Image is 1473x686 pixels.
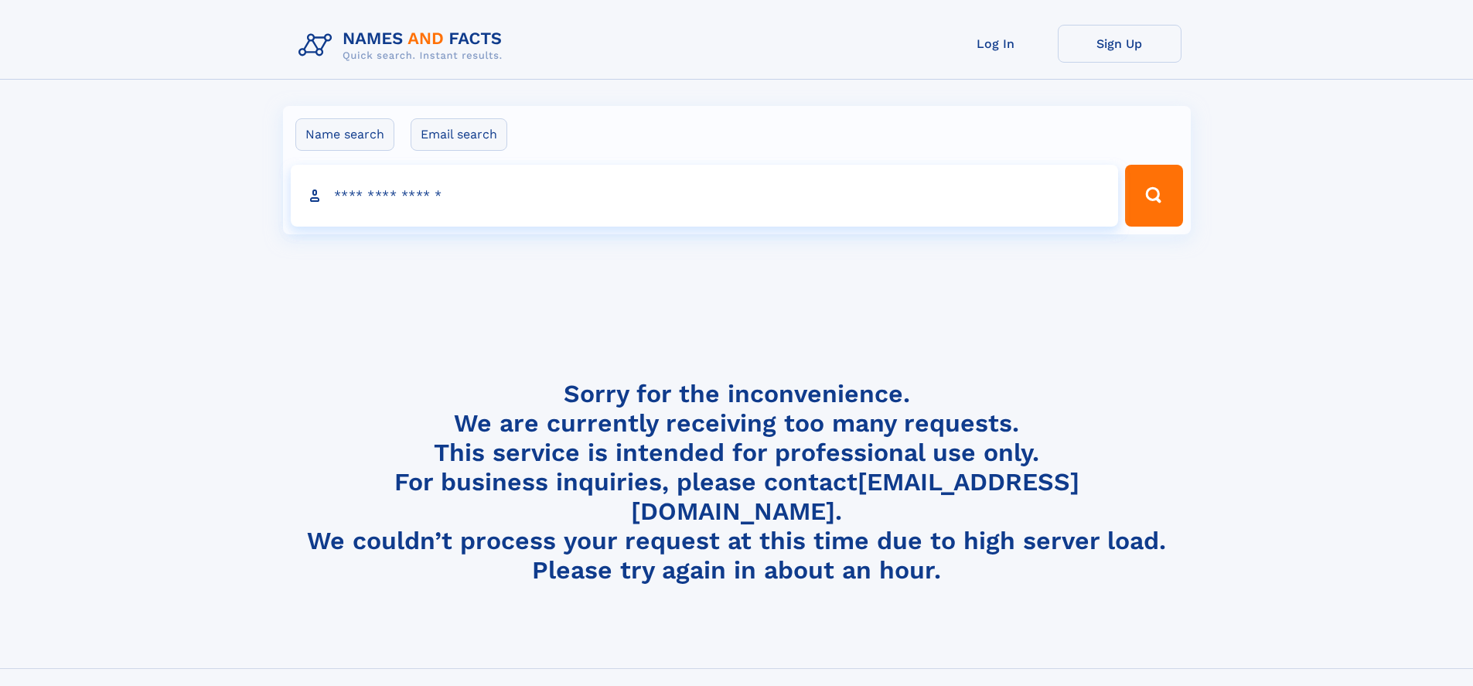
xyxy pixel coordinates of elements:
[292,25,515,67] img: Logo Names and Facts
[292,379,1181,585] h4: Sorry for the inconvenience. We are currently receiving too many requests. This service is intend...
[295,118,394,151] label: Name search
[631,467,1079,526] a: [EMAIL_ADDRESS][DOMAIN_NAME]
[411,118,507,151] label: Email search
[934,25,1058,63] a: Log In
[1058,25,1181,63] a: Sign Up
[291,165,1119,227] input: search input
[1125,165,1182,227] button: Search Button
